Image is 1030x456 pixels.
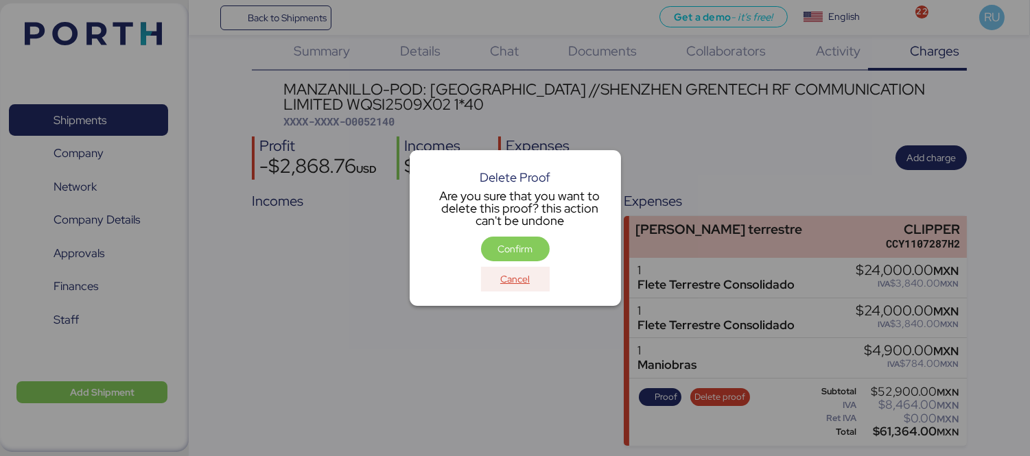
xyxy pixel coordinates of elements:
[481,237,550,261] button: Confirm
[424,171,607,184] div: Delete Proof
[498,241,532,257] span: Confirm
[500,271,530,287] span: Cancel
[481,267,550,291] button: Cancel
[433,190,607,227] div: Are you sure that you want to delete this proof? this action can't be undone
